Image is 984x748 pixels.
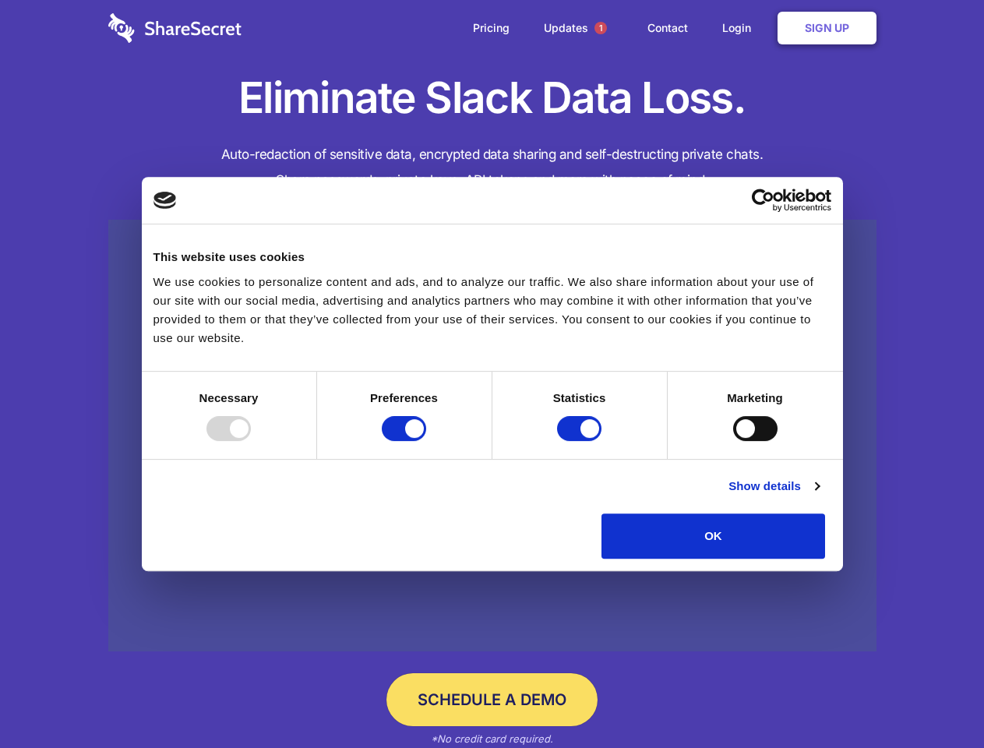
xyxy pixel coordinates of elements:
a: Schedule a Demo [386,673,598,726]
a: Contact [632,4,704,52]
img: logo-wordmark-white-trans-d4663122ce5f474addd5e946df7df03e33cb6a1c49d2221995e7729f52c070b2.svg [108,13,242,43]
em: *No credit card required. [431,732,553,745]
a: Login [707,4,774,52]
a: Show details [728,477,819,496]
a: Usercentrics Cookiebot - opens in a new window [695,189,831,212]
img: logo [153,192,177,209]
strong: Preferences [370,391,438,404]
button: OK [601,513,825,559]
h4: Auto-redaction of sensitive data, encrypted data sharing and self-destructing private chats. Shar... [108,142,876,193]
span: 1 [594,22,607,34]
div: We use cookies to personalize content and ads, and to analyze our traffic. We also share informat... [153,273,831,348]
strong: Statistics [553,391,606,404]
div: This website uses cookies [153,248,831,266]
strong: Necessary [199,391,259,404]
strong: Marketing [727,391,783,404]
a: Wistia video thumbnail [108,220,876,652]
a: Sign Up [778,12,876,44]
h1: Eliminate Slack Data Loss. [108,70,876,126]
a: Pricing [457,4,525,52]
